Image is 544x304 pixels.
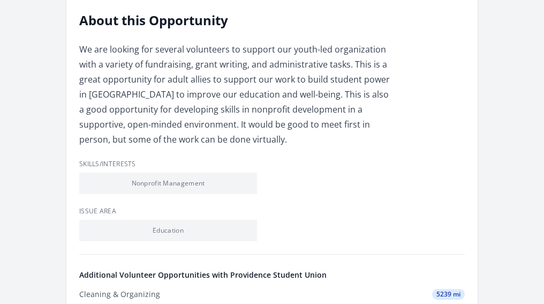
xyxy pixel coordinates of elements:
li: Education [79,220,257,241]
div: Cleaning & Organizing [79,289,160,300]
h3: Skills/Interests [79,160,465,168]
h4: Additional Volunteer Opportunities with Providence Student Union [79,270,465,280]
h3: Issue area [79,207,465,216]
li: Nonprofit Management [79,173,257,194]
span: 5239 mi [432,289,465,300]
h2: About this Opportunity [79,12,392,29]
p: We are looking for several volunteers to support our youth-led organization with a variety of fun... [79,42,392,147]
